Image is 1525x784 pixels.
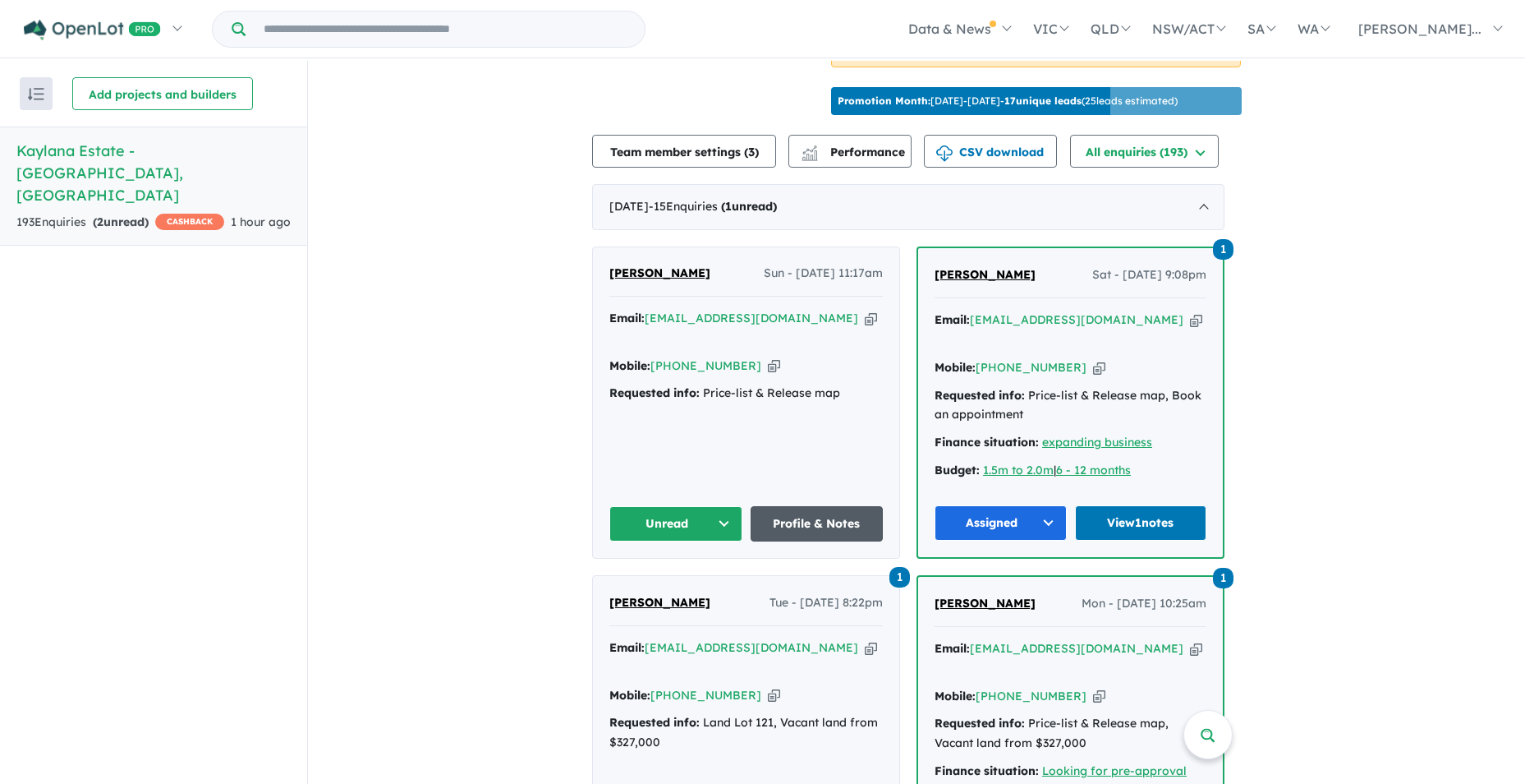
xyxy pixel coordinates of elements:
span: [PERSON_NAME] [609,265,710,280]
span: 1 [889,567,910,588]
div: | [935,461,1206,481]
span: [PERSON_NAME] [935,267,1036,282]
span: [PERSON_NAME] [935,596,1036,611]
a: Profile & Notes [751,506,884,542]
button: All enquiries (193) [1070,135,1219,168]
strong: Mobile: [935,689,976,703]
span: 2 [97,214,103,229]
p: [DATE] - [DATE] - ( 25 leads estimated) [838,94,1178,108]
button: Copy [768,687,780,704]
strong: Mobile: [609,358,650,373]
div: Price-list & Release map, Vacant land from $327,000 [935,714,1206,754]
a: [PERSON_NAME] [935,594,1036,614]
button: Copy [768,357,780,375]
button: Unread [609,506,742,542]
a: Looking for pre-approval [1042,763,1187,778]
button: Assigned [935,505,1067,541]
span: CASHBACK [155,214,224,230]
span: 3 [748,145,755,159]
a: [PERSON_NAME] [609,593,710,613]
strong: Requested info: [609,385,700,400]
strong: Email: [609,311,645,325]
button: Add projects and builders [72,77,253,110]
a: 6 - 12 months [1056,463,1131,477]
span: Mon - [DATE] 10:25am [1082,594,1206,614]
button: Copy [1093,688,1105,705]
a: [PERSON_NAME] [609,264,710,284]
strong: Finance situation: [935,435,1039,450]
strong: ( unread) [721,199,777,214]
strong: ( unread) [93,214,149,229]
a: 1 [1213,566,1233,588]
strong: Mobile: [609,688,650,703]
strong: Email: [935,641,970,656]
b: 17 unique leads [1004,95,1082,107]
strong: Requested info: [609,715,700,730]
strong: Requested info: [935,388,1025,403]
button: Copy [1190,311,1202,329]
button: Performance [788,135,912,168]
strong: Mobile: [935,360,976,375]
span: Performance [804,145,905,159]
button: Copy [865,639,877,657]
span: Tue - [DATE] 8:22pm [769,593,883,613]
h5: Kaylana Estate - [GEOGRAPHIC_DATA] , [GEOGRAPHIC_DATA] [16,140,291,206]
div: Land Lot 121, Vacant land from $327,000 [609,713,883,753]
span: 1 [1213,568,1233,588]
div: Price-list & Release map, Book an appointment [935,386,1206,426]
a: 1.5m to 2.0m [983,463,1054,477]
a: [PHONE_NUMBER] [650,688,761,703]
span: Sat - [DATE] 9:08pm [1092,265,1206,285]
span: 1 [1213,239,1233,260]
a: [EMAIL_ADDRESS][DOMAIN_NAME] [645,311,858,325]
img: download icon [936,145,953,162]
a: expanding business [1042,435,1152,450]
a: 1 [889,565,910,588]
img: sort.svg [28,88,44,100]
a: View1notes [1075,505,1207,541]
img: Openlot PRO Logo White [24,20,161,40]
a: [EMAIL_ADDRESS][DOMAIN_NAME] [970,312,1183,327]
button: CSV download [924,135,1057,168]
a: [PHONE_NUMBER] [650,358,761,373]
strong: Budget: [935,463,980,477]
a: [EMAIL_ADDRESS][DOMAIN_NAME] [645,640,858,655]
span: [PERSON_NAME]... [1358,21,1481,37]
input: Try estate name, suburb, builder or developer [249,12,641,47]
a: [PHONE_NUMBER] [976,360,1086,375]
span: - 15 Enquir ies [649,199,777,214]
strong: Requested info: [935,716,1025,731]
strong: Email: [609,640,645,655]
div: Price-list & Release map [609,384,883,404]
a: [PHONE_NUMBER] [976,689,1086,703]
button: Copy [1093,359,1105,376]
div: 193 Enquir ies [16,213,224,233]
img: bar-chart.svg [802,150,818,161]
span: Sun - [DATE] 11:17am [764,264,883,284]
div: [DATE] [592,184,1224,230]
a: [EMAIL_ADDRESS][DOMAIN_NAME] [970,641,1183,656]
a: [PERSON_NAME] [935,265,1036,285]
button: Copy [865,310,877,327]
span: 1 hour ago [231,214,291,229]
strong: Email: [935,312,970,327]
b: Promotion Month: [838,95,930,107]
img: line-chart.svg [802,145,817,154]
button: Copy [1190,640,1202,657]
strong: Finance situation: [935,763,1039,778]
a: 1 [1213,238,1233,260]
span: [PERSON_NAME] [609,595,710,610]
span: 1 [725,199,732,214]
button: Team member settings (3) [592,135,776,168]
